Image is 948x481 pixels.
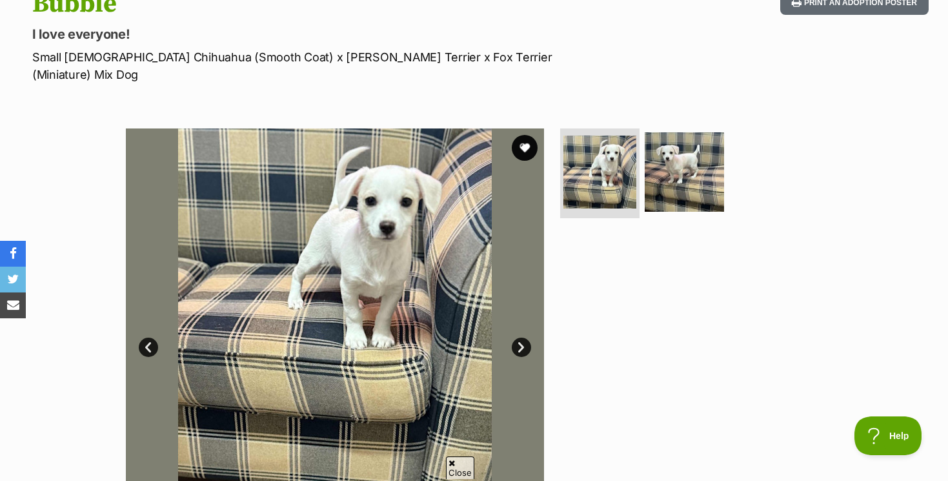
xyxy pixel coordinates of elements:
[512,135,538,161] button: favourite
[139,338,158,357] a: Prev
[32,25,578,43] p: I love everyone!
[563,136,636,209] img: Photo of Bubble
[854,416,922,455] iframe: Help Scout Beacon - Open
[446,456,474,479] span: Close
[32,48,578,83] p: Small [DEMOGRAPHIC_DATA] Chihuahua (Smooth Coat) x [PERSON_NAME] Terrier x Fox Terrier (Miniature...
[512,338,531,357] a: Next
[645,132,724,212] img: Photo of Bubble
